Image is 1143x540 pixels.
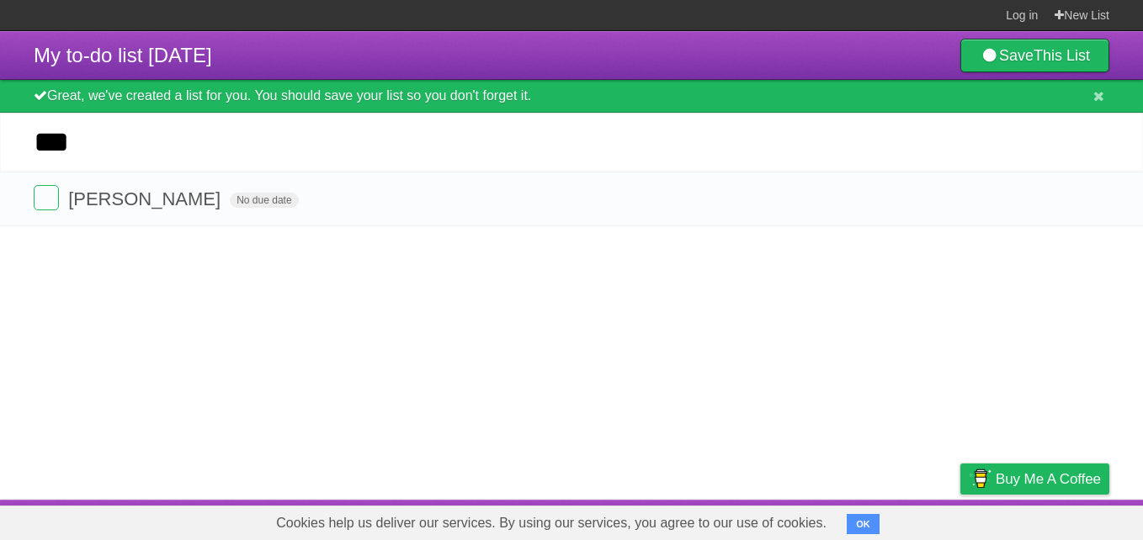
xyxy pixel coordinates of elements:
a: SaveThis List [960,39,1109,72]
button: OK [847,514,880,534]
img: Buy me a coffee [969,464,991,493]
span: Buy me a coffee [996,464,1101,494]
a: Developers [792,504,860,536]
a: Terms [881,504,918,536]
span: Cookies help us deliver our services. By using our services, you agree to our use of cookies. [259,506,843,540]
span: No due date [230,193,298,208]
span: My to-do list [DATE] [34,44,212,66]
a: About [736,504,772,536]
a: Privacy [938,504,982,536]
a: Suggest a feature [1003,504,1109,536]
b: This List [1034,47,1090,64]
a: Buy me a coffee [960,463,1109,495]
span: [PERSON_NAME] [68,188,225,209]
label: Done [34,185,59,210]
